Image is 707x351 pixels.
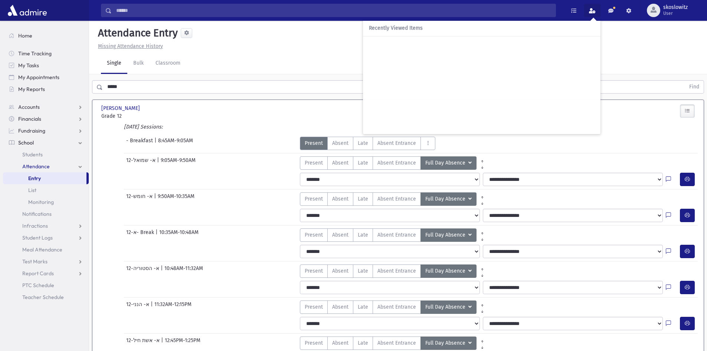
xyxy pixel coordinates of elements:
span: Absent [332,303,348,311]
a: Fundraising [3,125,89,137]
span: Late [358,303,368,311]
span: Full Day Absence [425,339,467,347]
span: Present [305,195,323,203]
span: | [157,156,161,170]
span: Home [18,32,32,39]
span: Late [358,231,368,239]
button: Find [685,81,704,93]
span: Present [305,303,323,311]
span: Present [305,231,323,239]
span: Present [305,159,323,167]
span: 12-א- שמואל [126,156,157,170]
span: Grade 12 [101,112,194,120]
span: [PERSON_NAME] [101,104,141,112]
span: Absent Entrance [377,231,416,239]
i: [DATE] Sessions: [124,124,163,130]
span: | [161,337,165,350]
span: 12:45PM-1:25PM [165,337,200,350]
span: Absent [332,139,348,147]
input: Search [112,4,556,17]
span: Absent Entrance [377,267,416,275]
span: Student Logs [22,234,53,241]
a: Infractions [3,220,89,232]
span: Recently Viewed Items [369,25,423,32]
div: AttTypes [300,156,488,170]
span: 10:35AM-10:48AM [159,228,199,242]
span: My Appointments [18,74,59,81]
a: Home [3,30,89,42]
span: Infractions [22,222,48,229]
span: Late [358,267,368,275]
span: | [161,264,164,278]
span: Monitoring [28,199,54,205]
a: Test Marks [3,256,89,267]
a: Time Tracking [3,48,89,59]
span: Absent Entrance [377,195,416,203]
span: 12-א- Break [126,228,156,242]
span: | [156,228,159,242]
a: School [3,137,89,149]
span: Full Day Absence [425,267,467,275]
span: Absent [332,231,348,239]
a: Notifications [3,208,89,220]
span: Full Day Absence [425,303,467,311]
span: Late [358,339,368,347]
span: | [154,137,158,150]
span: 12-א- אשת חיל [126,337,161,350]
span: | [154,192,158,206]
span: Present [305,139,323,147]
u: Missing Attendance History [98,43,163,49]
span: User [663,10,688,16]
span: 10:48AM-11:32AM [164,264,203,278]
a: Attendance [3,160,89,172]
a: Single [101,53,127,74]
a: Bulk [127,53,150,74]
button: Full Day Absence [420,300,477,314]
span: Absent Entrance [377,139,416,147]
span: Absent [332,339,348,347]
span: Present [305,267,323,275]
span: Absent [332,195,348,203]
a: My Reports [3,83,89,95]
span: Full Day Absence [425,159,467,167]
span: Full Day Absence [425,195,467,203]
span: My Reports [18,86,45,92]
span: 11:32AM-12:15PM [154,300,192,314]
a: Entry [3,172,86,184]
span: Absent Entrance [377,303,416,311]
span: Attendance [22,163,50,170]
span: Report Cards [22,270,54,277]
a: Meal Attendance [3,244,89,256]
a: Teacher Schedule [3,291,89,303]
span: 8:45AM-9:05AM [158,137,193,150]
span: School [18,139,34,146]
a: Monitoring [3,196,89,208]
div: AttTypes [300,192,488,206]
a: Financials [3,113,89,125]
a: My Tasks [3,59,89,71]
button: Full Day Absence [420,264,477,278]
div: AttTypes [300,228,488,242]
div: AttTypes [300,137,435,150]
button: Full Day Absence [420,228,477,242]
span: Meal Attendance [22,246,62,253]
a: Report Cards [3,267,89,279]
a: Classroom [150,53,186,74]
span: Present [305,339,323,347]
span: Absent Entrance [377,159,416,167]
a: My Appointments [3,71,89,83]
span: List [28,187,36,194]
a: Student Logs [3,232,89,244]
span: 12-א- הסטוריה [126,264,161,278]
span: Accounts [18,104,40,110]
button: Full Day Absence [420,192,477,206]
span: Full Day Absence [425,231,467,239]
span: | [151,300,154,314]
span: Fundraising [18,127,45,134]
span: skoslowitz [663,4,688,10]
span: Test Marks [22,258,48,265]
button: Full Day Absence [420,156,477,170]
span: Teacher Schedule [22,294,64,300]
span: Financials [18,116,41,122]
span: 9:50AM-10:35AM [158,192,194,206]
